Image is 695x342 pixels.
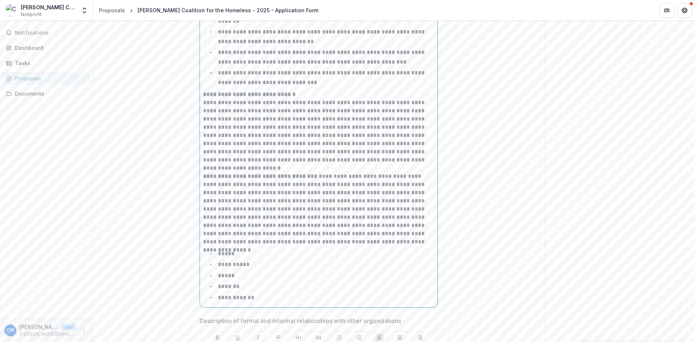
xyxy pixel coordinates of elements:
[15,44,84,52] div: Dashboard
[375,333,384,342] button: Align Left
[79,326,88,335] button: More
[21,11,42,18] span: Nonprofit
[15,30,87,36] span: Notifications
[15,59,84,67] div: Tasks
[79,3,90,18] button: Open entity switcher
[254,333,263,342] button: Italicize
[200,316,401,325] p: Description of formal and informal relationships with other organizations
[314,333,323,342] button: Heading 2
[233,333,242,342] button: Underline
[3,72,90,84] a: Proposals
[3,57,90,69] a: Tasks
[213,333,222,342] button: Bold
[61,324,76,330] p: User
[416,333,425,342] button: Align Right
[3,27,90,39] button: Notifications
[96,5,128,16] a: Proposals
[3,42,90,54] a: Dashboard
[96,5,321,16] nav: breadcrumb
[3,87,90,100] a: Documents
[21,3,76,11] div: [PERSON_NAME] Coalition for the Homeless
[19,323,58,331] p: [PERSON_NAME]
[294,333,303,342] button: Heading 1
[138,6,318,14] div: [PERSON_NAME] Coalition for the Homeless - 2025 - Application Form
[335,333,344,342] button: Bullet List
[659,3,674,18] button: Partners
[677,3,692,18] button: Get Help
[19,331,76,338] p: [PERSON_NAME][EMAIL_ADDRESS][DOMAIN_NAME]
[355,333,364,342] button: Ordered List
[6,4,18,16] img: Cabell Huntington Coalition for the Homeless
[15,90,84,98] div: Documents
[274,333,283,342] button: Strike
[15,74,84,82] div: Proposals
[6,328,15,333] div: Courtney White
[99,6,125,14] div: Proposals
[395,333,404,342] button: Align Center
